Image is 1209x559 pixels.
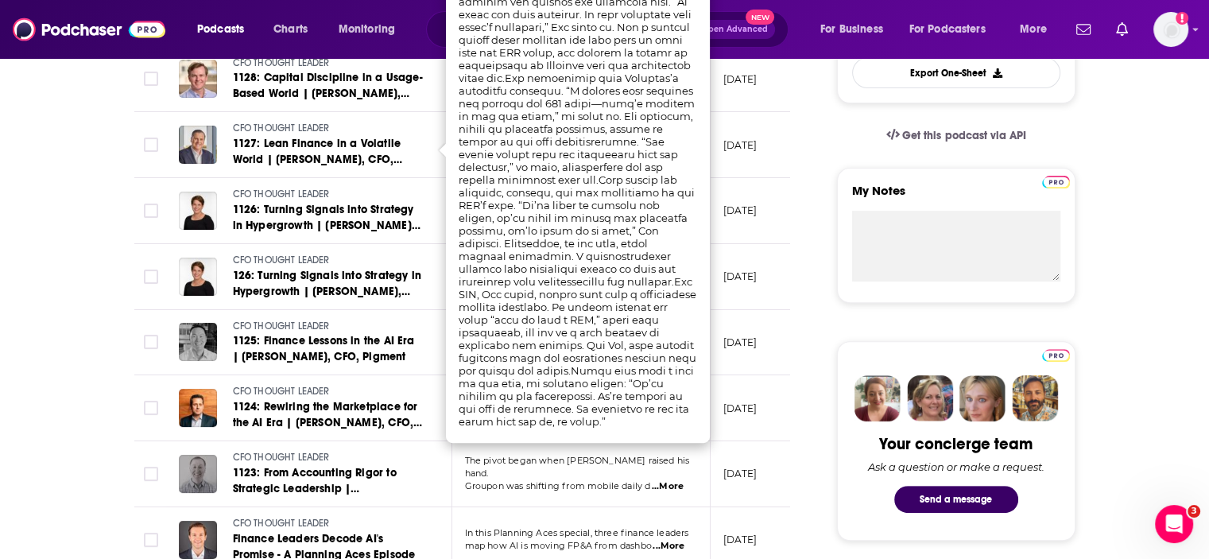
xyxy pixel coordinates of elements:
span: Logged in as mindyn [1153,12,1188,47]
span: Toggle select row [144,533,158,547]
p: [DATE] [723,270,758,283]
a: CFO THOUGHT LEADER [233,320,424,334]
span: Toggle select row [144,401,158,415]
p: [DATE] [723,336,758,349]
a: 1124: Rewiring the Marketplace for the AI Era | [PERSON_NAME], CFO, Pax8 [233,399,424,431]
button: open menu [1009,17,1067,42]
a: CFO THOUGHT LEADER [233,451,424,465]
iframe: Intercom live chat [1155,505,1193,543]
span: 3 [1188,505,1200,518]
p: [DATE] [723,467,758,480]
span: CFO THOUGHT LEADER [233,518,330,529]
button: open menu [899,17,1009,42]
div: Search podcasts, credits, & more... [441,11,804,48]
span: More [1020,18,1047,41]
span: ...More [652,480,684,493]
img: Jon Profile [1012,375,1058,421]
span: For Podcasters [909,18,986,41]
span: map how AI is moving FP&A from dashbo [465,540,652,551]
span: Get this podcast via API [902,129,1025,142]
a: CFO THOUGHT LEADER [233,254,424,268]
span: CFO THOUGHT LEADER [233,254,330,266]
a: 1125: Finance Lessons in the AI Era | [PERSON_NAME], CFO, Pigment [233,333,424,365]
span: 1123: From Accounting Rigor to Strategic Leadership | [PERSON_NAME], CFO, Tempus AI [233,466,407,511]
a: CFO THOUGHT LEADER [233,385,424,399]
p: [DATE] [723,533,758,546]
span: CFO THOUGHT LEADER [233,452,330,463]
span: CFO THOUGHT LEADER [233,386,330,397]
span: Podcasts [197,18,244,41]
button: Export One-Sheet [852,57,1060,88]
span: CFO THOUGHT LEADER [233,320,330,332]
a: 1127: Lean Finance in a Volatile World | [PERSON_NAME], CFO, [PERSON_NAME] [233,136,424,168]
span: Toggle select row [144,270,158,284]
span: CFO THOUGHT LEADER [233,122,330,134]
button: open menu [809,17,903,42]
span: New [746,10,774,25]
a: Charts [263,17,317,42]
span: Toggle select row [144,72,158,86]
span: 1128: Capital Discipline in a Usage-Based World | [PERSON_NAME], President & CFO, Brex [233,71,423,116]
img: Sydney Profile [854,375,901,421]
a: 126: Turning Signals into Strategy in Hypergrowth | [PERSON_NAME], CFO [URL] [233,268,424,300]
span: Open Advanced [702,25,768,33]
span: Groupon was shifting from mobile daily d [465,480,651,491]
span: Monitoring [339,18,395,41]
a: 1128: Capital Discipline in a Usage-Based World | [PERSON_NAME], President & CFO, Brex [233,70,424,102]
a: Pro website [1042,347,1070,362]
span: 1125: Finance Lessons in the AI Era | [PERSON_NAME], CFO, Pigment [233,334,415,363]
svg: Add a profile image [1176,12,1188,25]
span: The pivot began when [PERSON_NAME] raised his hand. [465,455,690,479]
span: 1127: Lean Finance in a Volatile World | [PERSON_NAME], CFO, [PERSON_NAME] [233,137,403,182]
span: Toggle select row [144,204,158,218]
p: [DATE] [723,402,758,415]
button: open menu [327,17,416,42]
a: 1126: Turning Signals into Strategy in Hypergrowth | [PERSON_NAME], CFO [URL] [233,202,424,234]
button: Send a message [894,486,1018,513]
span: Toggle select row [144,138,158,152]
button: open menu [186,17,265,42]
a: CFO THOUGHT LEADER [233,188,424,202]
span: ...More [653,540,684,553]
img: Barbara Profile [907,375,953,421]
img: User Profile [1153,12,1188,47]
a: Show notifications dropdown [1070,16,1097,43]
a: 1123: From Accounting Rigor to Strategic Leadership | [PERSON_NAME], CFO, Tempus AI [233,465,424,497]
span: For Business [820,18,883,41]
img: Podchaser - Follow, Share and Rate Podcasts [13,14,165,45]
label: My Notes [852,183,1060,211]
span: In this Planning Aces special, three finance leaders [465,527,689,538]
span: 1126: Turning Signals into Strategy in Hypergrowth | [PERSON_NAME], CFO [URL] [233,203,420,248]
img: Jules Profile [959,375,1006,421]
p: [DATE] [723,72,758,86]
span: Toggle select row [144,335,158,349]
img: Podchaser Pro [1042,349,1070,362]
span: CFO THOUGHT LEADER [233,57,330,68]
button: Show profile menu [1153,12,1188,47]
a: Pro website [1042,173,1070,188]
span: Charts [273,18,308,41]
span: 126: Turning Signals into Strategy in Hypergrowth | [PERSON_NAME], CFO [URL] [233,269,421,314]
button: Open AdvancedNew [695,20,775,39]
p: [DATE] [723,138,758,152]
div: Your concierge team [879,434,1033,454]
a: CFO THOUGHT LEADER [233,56,424,71]
span: 1124: Rewiring the Marketplace for the AI Era | [PERSON_NAME], CFO, Pax8 [233,400,422,445]
a: Get this podcast via API [874,116,1039,155]
a: CFO THOUGHT LEADER [233,517,424,531]
div: Ask a question or make a request. [868,460,1044,473]
p: [DATE] [723,204,758,217]
a: CFO THOUGHT LEADER [233,122,424,136]
a: Show notifications dropdown [1110,16,1134,43]
span: Toggle select row [144,467,158,481]
img: Podchaser Pro [1042,176,1070,188]
span: CFO THOUGHT LEADER [233,188,330,200]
